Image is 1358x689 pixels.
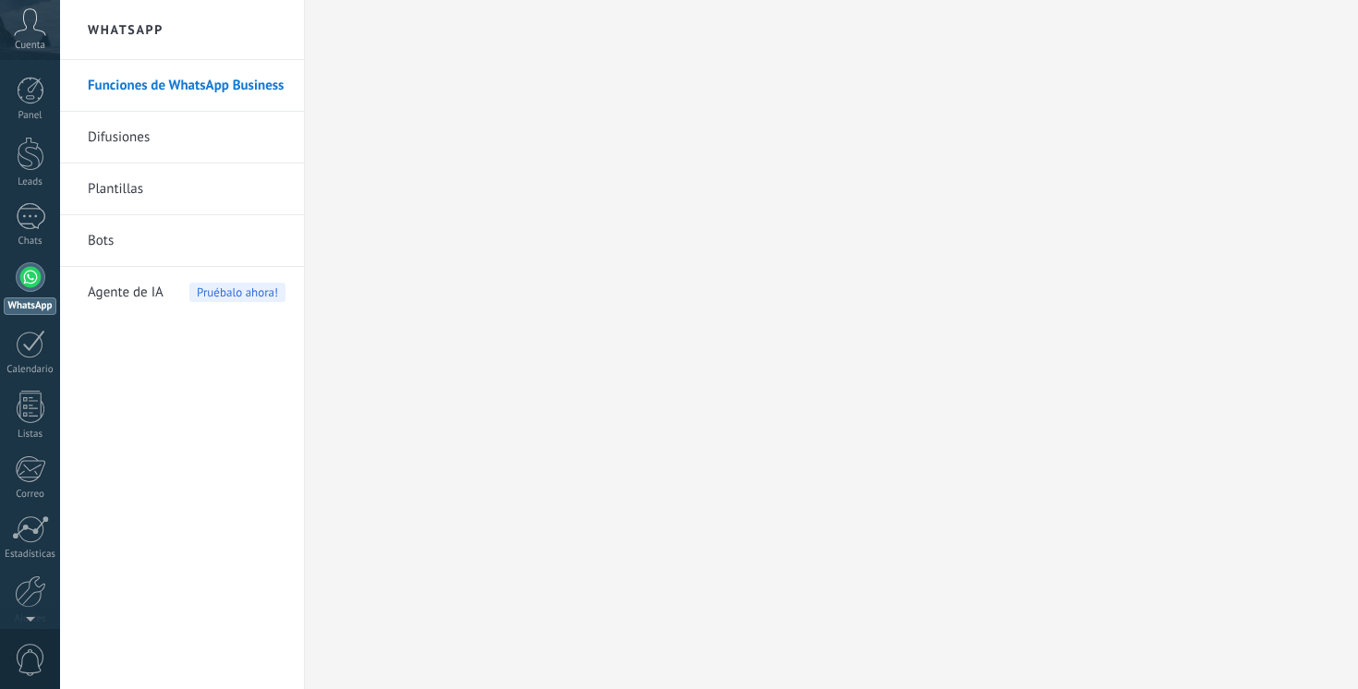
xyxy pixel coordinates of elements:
[60,60,304,112] li: Funciones de WhatsApp Business
[88,163,285,215] a: Plantillas
[15,40,45,52] span: Cuenta
[88,112,285,163] a: Difusiones
[4,110,57,122] div: Panel
[4,429,57,441] div: Listas
[189,283,285,302] span: Pruébalo ahora!
[4,236,57,248] div: Chats
[4,176,57,188] div: Leads
[88,267,164,319] span: Agente de IA
[60,215,304,267] li: Bots
[4,297,56,315] div: WhatsApp
[88,215,285,267] a: Bots
[4,364,57,376] div: Calendario
[88,267,285,319] a: Agente de IAPruébalo ahora!
[4,489,57,501] div: Correo
[4,549,57,561] div: Estadísticas
[88,60,285,112] a: Funciones de WhatsApp Business
[60,112,304,163] li: Difusiones
[60,267,304,318] li: Agente de IA
[60,163,304,215] li: Plantillas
